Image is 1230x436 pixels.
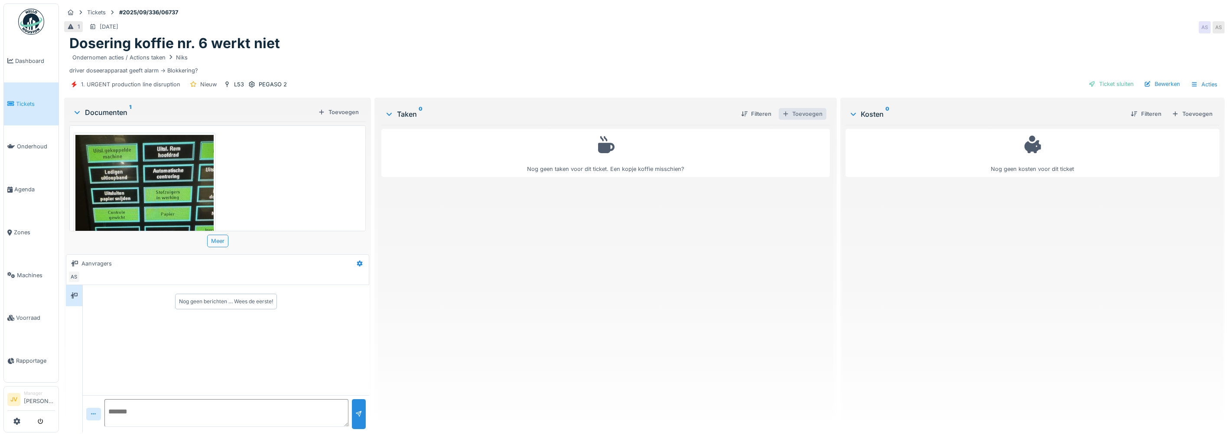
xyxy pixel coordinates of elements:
[4,339,59,382] a: Rapportage
[69,35,280,52] h1: Dosering koffie nr. 6 werkt niet
[78,23,80,31] div: 1
[116,8,182,16] strong: #2025/09/336/06737
[779,108,827,120] div: Toevoegen
[4,39,59,82] a: Dashboard
[16,100,55,108] span: Tickets
[1187,78,1221,91] div: Acties
[14,185,55,193] span: Agenda
[14,228,55,236] span: Zones
[849,109,1124,119] div: Kosten
[129,107,131,118] sup: 1
[315,106,362,118] div: Toevoegen
[69,52,1220,75] div: driver doseerapparaat geeft alarm -> Blokkering?
[75,135,214,319] img: al4167yqho0ng7g34kwctbhnyauh
[1213,21,1225,33] div: AS
[4,82,59,125] a: Tickets
[100,23,118,31] div: [DATE]
[419,109,423,119] sup: 0
[179,298,273,305] div: Nog geen berichten … Wees de eerste!
[1085,78,1137,90] div: Ticket sluiten
[385,109,734,119] div: Taken
[24,390,55,409] li: [PERSON_NAME]
[1127,108,1165,120] div: Filteren
[87,8,106,16] div: Tickets
[1199,21,1211,33] div: AS
[4,297,59,340] a: Voorraad
[4,168,59,211] a: Agenda
[886,109,890,119] sup: 0
[4,254,59,297] a: Machines
[207,235,228,247] div: Meer
[72,53,188,62] div: Ondernomen acties / Actions taken Niks
[1168,108,1216,120] div: Toevoegen
[18,9,44,35] img: Badge_color-CXgf-gQk.svg
[68,271,80,283] div: AS
[81,80,180,89] div: 1. URGENT production line disruption
[7,393,20,406] li: JV
[17,271,55,279] span: Machines
[16,357,55,365] span: Rapportage
[15,57,55,65] span: Dashboard
[73,107,315,118] div: Documenten
[16,314,55,322] span: Voorraad
[387,133,824,173] div: Nog geen taken voor dit ticket. Een kopje koffie misschien?
[259,80,287,89] div: PEGASO 2
[81,259,112,268] div: Aanvragers
[851,133,1214,173] div: Nog geen kosten voor dit ticket
[234,80,244,89] div: L53
[17,142,55,151] span: Onderhoud
[4,125,59,168] a: Onderhoud
[1141,78,1184,90] div: Bewerken
[7,390,55,411] a: JV Manager[PERSON_NAME]
[200,80,217,89] div: Nieuw
[738,108,775,120] div: Filteren
[24,390,55,397] div: Manager
[4,211,59,254] a: Zones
